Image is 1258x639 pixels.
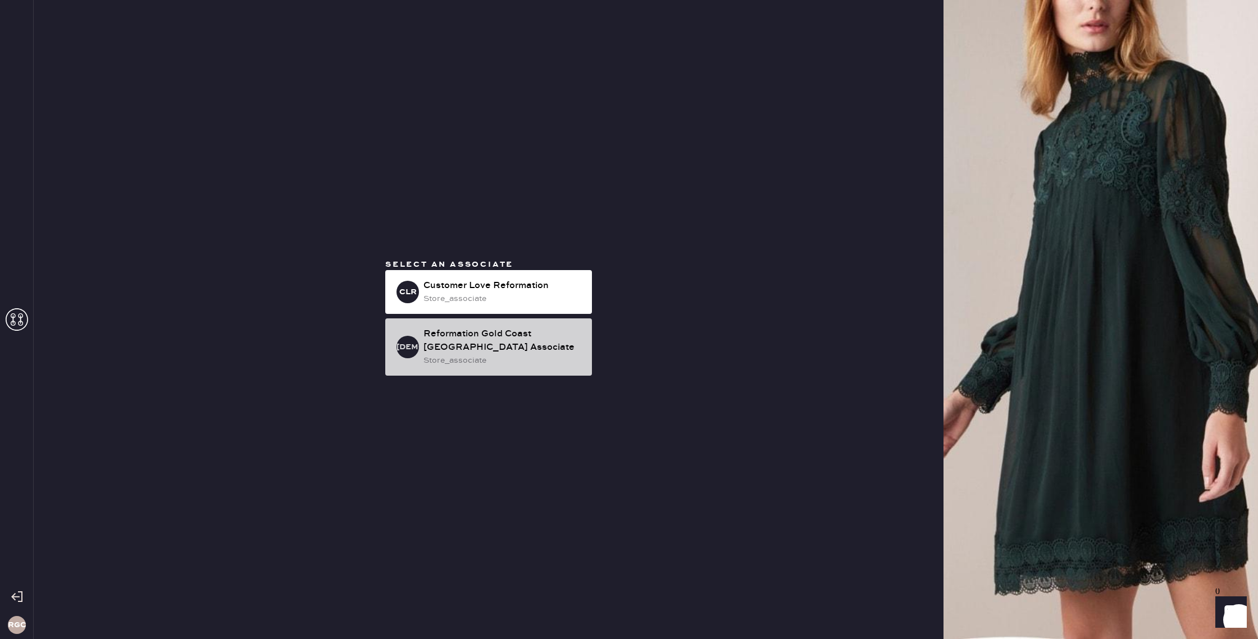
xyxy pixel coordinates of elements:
[423,354,583,367] div: store_associate
[423,327,583,354] div: Reformation Gold Coast [GEOGRAPHIC_DATA] Associate
[423,293,583,305] div: store_associate
[399,288,417,296] h3: CLR
[396,343,419,351] h3: [DEMOGRAPHIC_DATA]
[1205,588,1253,637] iframe: Front Chat
[423,279,583,293] div: Customer Love Reformation
[8,621,26,629] h3: RGCC
[385,259,513,270] span: Select an associate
